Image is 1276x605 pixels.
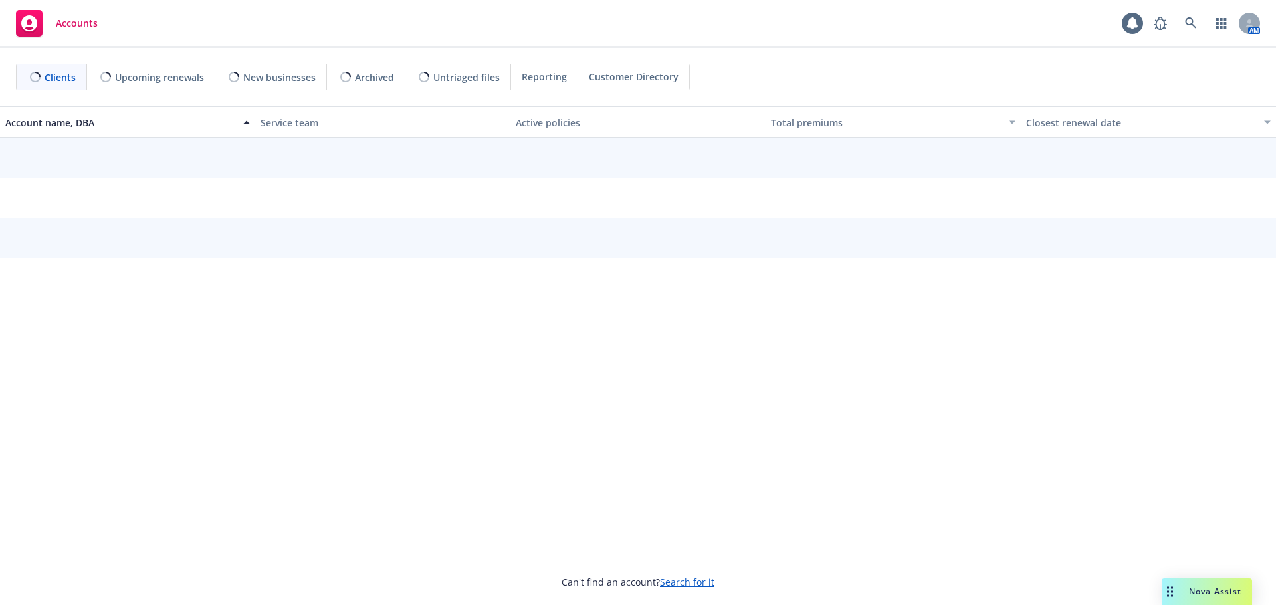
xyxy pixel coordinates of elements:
div: Closest renewal date [1026,116,1256,130]
div: Active policies [516,116,760,130]
span: Archived [355,70,394,84]
span: Upcoming renewals [115,70,204,84]
button: Nova Assist [1162,578,1252,605]
button: Service team [255,106,510,138]
span: Untriaged files [433,70,500,84]
div: Service team [261,116,505,130]
button: Closest renewal date [1021,106,1276,138]
span: Nova Assist [1189,586,1241,597]
span: Customer Directory [589,70,679,84]
span: Can't find an account? [562,575,714,589]
a: Search [1178,10,1204,37]
a: Search for it [660,576,714,588]
a: Report a Bug [1147,10,1174,37]
div: Total premiums [771,116,1001,130]
a: Switch app [1208,10,1235,37]
a: Accounts [11,5,103,42]
div: Account name, DBA [5,116,235,130]
span: New businesses [243,70,316,84]
button: Active policies [510,106,766,138]
span: Reporting [522,70,567,84]
span: Clients [45,70,76,84]
span: Accounts [56,18,98,29]
button: Total premiums [766,106,1021,138]
div: Drag to move [1162,578,1178,605]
